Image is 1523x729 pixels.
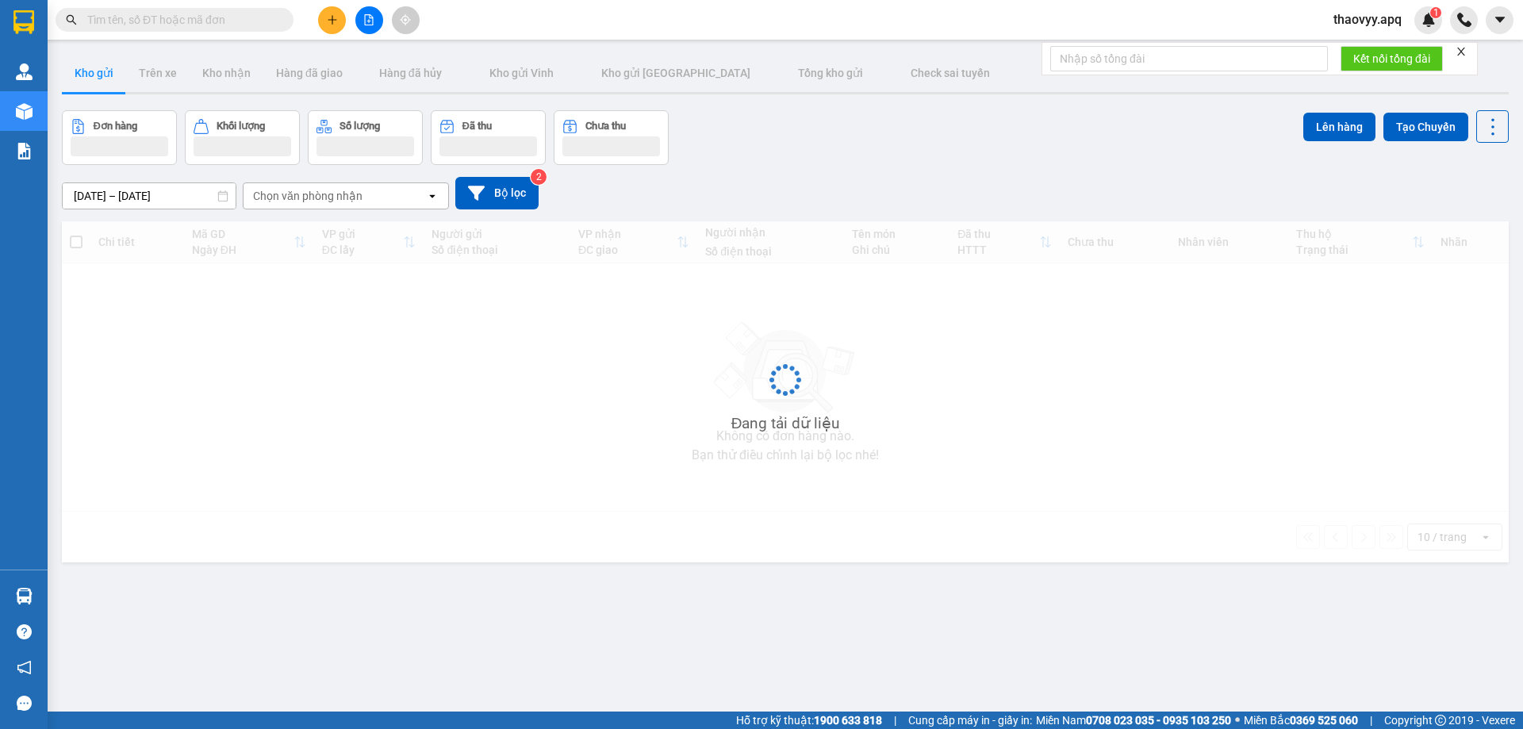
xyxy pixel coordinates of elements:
span: search [66,14,77,25]
span: aim [400,14,411,25]
div: Chưa thu [585,121,626,132]
span: Check sai tuyến [911,67,990,79]
button: Bộ lọc [455,177,539,209]
div: Đơn hàng [94,121,137,132]
button: Tạo Chuyến [1383,113,1468,141]
span: Kho gửi [GEOGRAPHIC_DATA] [601,67,750,79]
span: | [1370,712,1372,729]
div: Khối lượng [217,121,265,132]
img: solution-icon [16,143,33,159]
strong: 1900 633 818 [814,714,882,727]
span: message [17,696,32,711]
button: file-add [355,6,383,34]
button: Trên xe [126,54,190,92]
span: Miền Nam [1036,712,1231,729]
div: Đang tải dữ liệu [731,412,840,435]
span: thaovyy.apq [1321,10,1414,29]
span: plus [327,14,338,25]
img: icon-new-feature [1421,13,1436,27]
span: Hỗ trợ kỹ thuật: [736,712,882,729]
span: file-add [363,14,374,25]
button: Đã thu [431,110,546,165]
span: | [894,712,896,729]
span: question-circle [17,624,32,639]
span: Kết nối tổng đài [1353,50,1430,67]
span: caret-down [1493,13,1507,27]
strong: 0708 023 035 - 0935 103 250 [1086,714,1231,727]
sup: 1 [1430,7,1441,18]
button: Khối lượng [185,110,300,165]
button: caret-down [1486,6,1513,34]
span: Tổng kho gửi [798,67,863,79]
button: aim [392,6,420,34]
button: Kết nối tổng đài [1341,46,1443,71]
button: Số lượng [308,110,423,165]
strong: 0369 525 060 [1290,714,1358,727]
div: Số lượng [340,121,380,132]
button: plus [318,6,346,34]
span: Hàng đã hủy [379,67,442,79]
span: copyright [1435,715,1446,726]
span: Cung cấp máy in - giấy in: [908,712,1032,729]
span: ⚪️ [1235,717,1240,723]
input: Select a date range. [63,183,236,209]
div: Chọn văn phòng nhận [253,188,363,204]
button: Chưa thu [554,110,669,165]
button: Hàng đã giao [263,54,355,92]
input: Tìm tên, số ĐT hoặc mã đơn [87,11,274,29]
span: Miền Bắc [1244,712,1358,729]
span: 1 [1433,7,1438,18]
button: Lên hàng [1303,113,1375,141]
img: warehouse-icon [16,103,33,120]
img: logo-vxr [13,10,34,34]
span: close [1456,46,1467,57]
input: Nhập số tổng đài [1050,46,1328,71]
img: warehouse-icon [16,588,33,604]
button: Kho nhận [190,54,263,92]
button: Kho gửi [62,54,126,92]
div: Đã thu [462,121,492,132]
img: warehouse-icon [16,63,33,80]
span: Kho gửi Vinh [489,67,554,79]
button: Đơn hàng [62,110,177,165]
span: notification [17,660,32,675]
sup: 2 [531,169,547,185]
svg: open [426,190,439,202]
img: phone-icon [1457,13,1471,27]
